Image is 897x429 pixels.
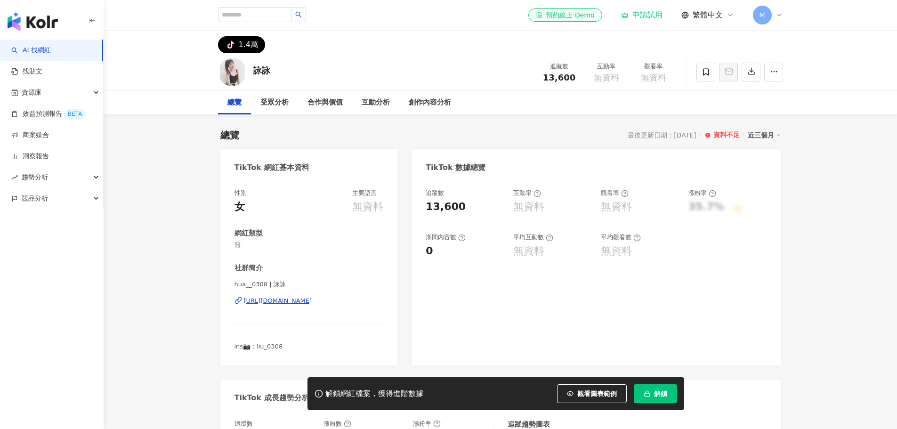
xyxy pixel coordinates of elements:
[244,297,312,305] div: [URL][DOMAIN_NAME]
[426,200,466,214] div: 13,600
[601,200,632,214] div: 無資料
[22,82,41,103] span: 資源庫
[11,130,49,140] a: 商案媒合
[601,189,629,197] div: 觀看率
[11,174,18,181] span: rise
[11,152,49,161] a: 洞察報告
[426,189,444,197] div: 追蹤數
[218,36,265,53] button: 1.4萬
[641,73,666,82] span: 無資料
[513,244,544,259] div: 無資料
[253,65,270,76] div: 詠詠
[654,390,667,397] span: 解鎖
[227,97,242,108] div: 總覽
[543,73,575,82] span: 13,600
[234,297,384,305] a: [URL][DOMAIN_NAME]
[513,189,541,197] div: 互動率
[594,73,619,82] span: 無資料
[11,46,51,55] a: searchAI 找網紅
[352,200,383,214] div: 無資料
[577,390,617,397] span: 觀看圖表範例
[234,200,245,214] div: 女
[8,12,58,31] img: logo
[693,10,723,20] span: 繁體中文
[713,130,740,140] div: 資料不足
[234,189,247,197] div: 性別
[22,167,48,188] span: 趨勢分析
[11,67,42,76] a: 找貼文
[234,420,253,428] div: 追蹤數
[628,131,696,139] div: 最後更新日期：[DATE]
[307,97,343,108] div: 合作與價值
[323,420,351,428] div: 漲粉數
[11,109,86,119] a: 效益預測報告BETA
[234,280,384,289] span: hua__0308 | 詠詠
[513,200,544,214] div: 無資料
[234,343,283,350] span: ins📷：liu_0308
[295,11,302,18] span: search
[426,162,485,173] div: TikTok 數據總覽
[239,38,258,51] div: 1.4萬
[234,263,263,273] div: 社群簡介
[409,97,451,108] div: 創作內容分析
[325,389,423,399] div: 解鎖網紅檔案，獲得進階數據
[413,420,441,428] div: 漲粉率
[260,97,289,108] div: 受眾分析
[513,233,553,242] div: 平均互動數
[621,10,663,20] a: 申請試用
[748,129,781,141] div: 近三個月
[234,162,309,173] div: TikTok 網紅基本資料
[557,384,627,403] button: 觀看圖表範例
[234,241,384,249] span: 無
[234,228,263,238] div: 網紅類型
[362,97,390,108] div: 互動分析
[636,62,671,71] div: 觀看率
[528,8,602,22] a: 預約線上 Demo
[220,129,239,142] div: 總覽
[22,188,48,209] span: 競品分析
[536,10,594,20] div: 預約線上 Demo
[589,62,624,71] div: 互動率
[601,233,641,242] div: 平均觀看數
[634,384,677,403] button: 解鎖
[688,189,716,197] div: 漲粉率
[218,58,246,86] img: KOL Avatar
[759,10,765,20] span: M
[541,62,577,71] div: 追蹤數
[352,189,377,197] div: 主要語言
[426,233,466,242] div: 期間內容數
[601,244,632,259] div: 無資料
[426,244,433,259] div: 0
